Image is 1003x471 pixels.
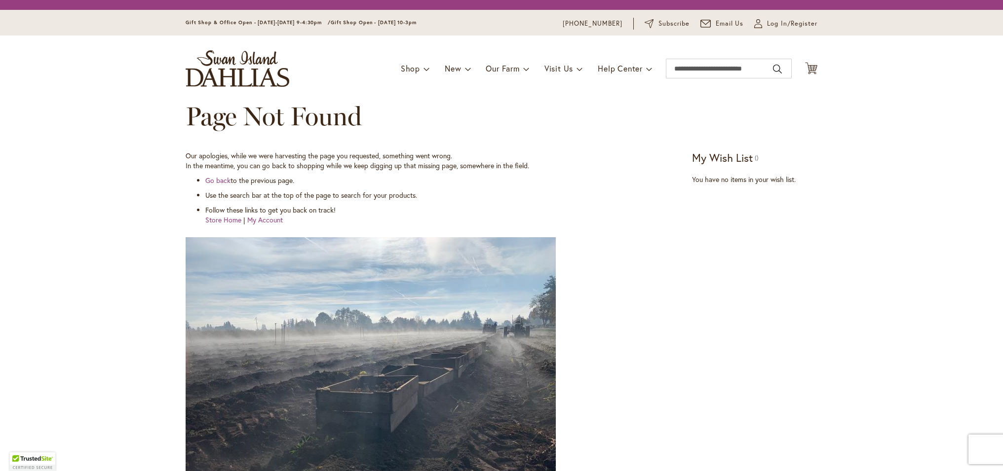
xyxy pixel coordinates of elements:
iframe: Launch Accessibility Center [7,436,35,464]
span: Email Us [716,19,744,29]
div: You have no items in your wish list. [692,175,817,184]
a: My Account [247,215,283,224]
a: Store Home [205,215,241,224]
span: Page Not Found [186,101,362,132]
span: New [445,63,461,73]
span: Shop [401,63,420,73]
span: Help Center [598,63,643,73]
span: Our Farm [486,63,519,73]
a: [PHONE_NUMBER] [563,19,622,29]
li: Follow these links to get you back on track! [205,205,686,225]
strong: My Wish List [692,150,753,165]
li: Use the search bar at the top of the page to search for your products. [205,190,686,200]
span: Visit Us [544,63,573,73]
a: Log In/Register [754,19,817,29]
span: | [243,215,245,224]
a: Email Us [700,19,744,29]
p: Our apologies, while we were harvesting the page you requested, something went wrong. In the mean... [186,151,686,171]
li: to the previous page. [205,176,686,185]
span: Subscribe [658,19,690,29]
button: Search [773,61,782,77]
a: Go back [205,176,231,185]
span: Gift Shop Open - [DATE] 10-3pm [331,19,417,26]
span: Gift Shop & Office Open - [DATE]-[DATE] 9-4:30pm / [186,19,331,26]
span: Log In/Register [767,19,817,29]
a: Subscribe [645,19,690,29]
a: store logo [186,50,289,87]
